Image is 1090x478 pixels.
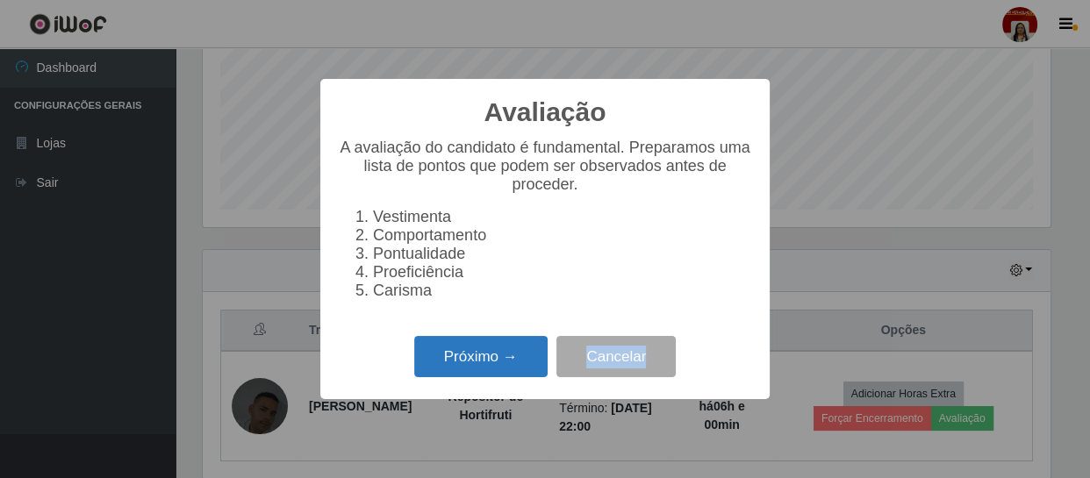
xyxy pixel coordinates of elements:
li: Pontualidade [373,245,752,263]
h2: Avaliação [484,96,606,128]
li: Comportamento [373,226,752,245]
li: Vestimenta [373,208,752,226]
li: Carisma [373,282,752,300]
li: Proeficiência [373,263,752,282]
p: A avaliação do candidato é fundamental. Preparamos uma lista de pontos que podem ser observados a... [338,139,752,194]
button: Próximo → [414,336,548,377]
button: Cancelar [556,336,676,377]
